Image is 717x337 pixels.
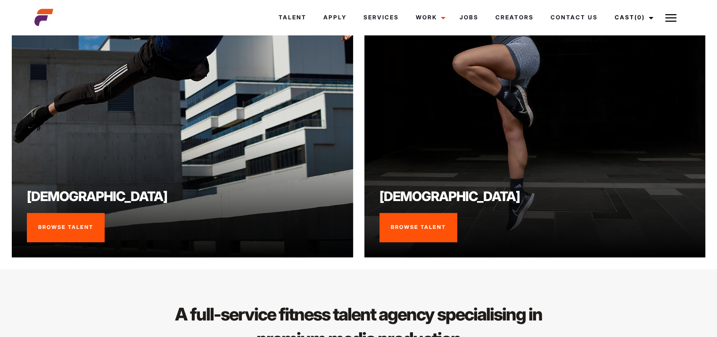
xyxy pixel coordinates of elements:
img: Burger icon [665,12,676,24]
a: Creators [487,5,542,30]
h3: [DEMOGRAPHIC_DATA] [379,187,691,205]
a: Work [407,5,451,30]
a: Jobs [451,5,487,30]
a: Browse Talent [27,213,105,242]
h3: [DEMOGRAPHIC_DATA] [27,187,338,205]
img: cropped-aefm-brand-fav-22-square.png [34,8,53,27]
a: Services [355,5,407,30]
a: Contact Us [542,5,606,30]
a: Apply [315,5,355,30]
a: Cast(0) [606,5,659,30]
span: (0) [635,14,645,21]
a: Talent [270,5,315,30]
a: Browse Talent [379,213,457,242]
